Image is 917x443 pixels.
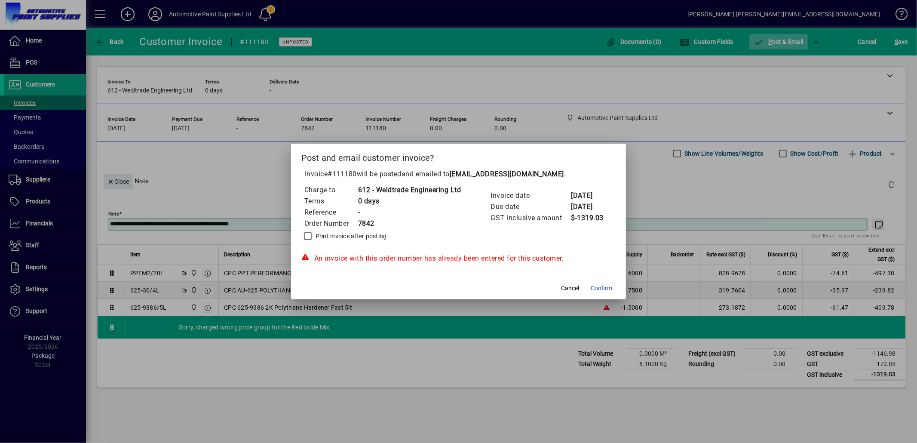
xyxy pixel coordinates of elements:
span: Cancel [561,284,579,293]
td: $-1319.03 [570,212,605,224]
td: Due date [490,201,570,212]
button: Cancel [556,280,584,296]
span: #111180 [328,170,357,178]
h2: Post and email customer invoice? [291,144,626,169]
span: Confirm [591,284,612,293]
td: Terms [304,196,358,207]
td: Order Number [304,218,358,229]
td: 612 - Weldtrade Engineering Ltd [358,185,461,196]
td: 7842 [358,218,461,229]
td: Invoice date [490,190,570,201]
p: Invoice will be posted . [301,169,616,179]
td: [DATE] [570,190,605,201]
b: [EMAIL_ADDRESS][DOMAIN_NAME] [450,170,564,178]
span: and emailed to [402,170,564,178]
td: Reference [304,207,358,218]
div: An invoice with this order number has already been entered for this customer. [301,253,616,264]
td: GST inclusive amount [490,212,570,224]
td: Charge to [304,185,358,196]
label: Print invoice after posting [314,232,387,240]
button: Confirm [587,280,616,296]
td: - [358,207,461,218]
td: [DATE] [570,201,605,212]
td: 0 days [358,196,461,207]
